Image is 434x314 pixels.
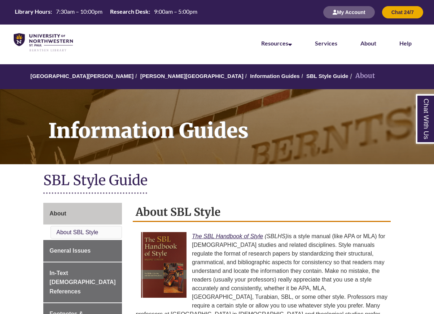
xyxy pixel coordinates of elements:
button: My Account [323,6,375,18]
span: General Issues [49,248,91,254]
span: In-Text [DEMOGRAPHIC_DATA] References [49,270,115,295]
span: 7:30am – 10:00pm [56,8,102,15]
button: Chat 24/7 [382,6,423,18]
a: Chat 24/7 [382,9,423,15]
h1: Information Guides [40,89,434,155]
a: SBL Style Guide [306,73,348,79]
a: About SBL Style [56,229,98,235]
a: Resources [261,40,292,47]
a: About [43,203,122,224]
th: Research Desk: [107,8,151,16]
em: (SBLHS) [265,233,288,239]
span: About [49,210,66,217]
a: General Issues [43,240,122,262]
li: About [348,71,375,81]
span: 9:00am – 5:00pm [154,8,197,15]
a: My Account [323,9,375,15]
a: Help [399,40,412,47]
th: Library Hours: [12,8,53,16]
a: [PERSON_NAME][GEOGRAPHIC_DATA] [140,73,244,79]
a: About [360,40,376,47]
h2: About SBL Style [133,203,390,222]
a: In-Text [DEMOGRAPHIC_DATA] References [43,262,122,302]
a: [GEOGRAPHIC_DATA][PERSON_NAME] [30,73,133,79]
a: Information Guides [250,73,300,79]
a: Services [315,40,337,47]
h1: SBL Style Guide [43,171,390,191]
img: UNWSP Library Logo [14,33,73,52]
a: Hours Today [12,8,200,17]
a: The SBL Handbook of Style [192,233,263,239]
